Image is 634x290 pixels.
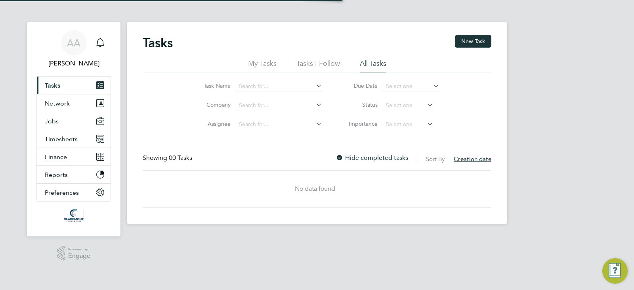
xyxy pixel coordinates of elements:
[455,35,491,48] button: New Task
[37,184,111,201] button: Preferences
[37,94,111,112] button: Network
[45,153,67,161] span: Finance
[426,155,445,163] label: Sort By
[45,82,60,89] span: Tasks
[195,101,231,108] label: Company
[57,246,91,261] a: Powered byEngage
[454,155,491,163] span: Creation date
[45,189,79,196] span: Preferences
[169,154,192,162] span: 00 Tasks
[236,100,322,111] input: Search for...
[296,59,340,73] li: Tasks I Follow
[45,117,59,125] span: Jobs
[195,82,231,89] label: Task Name
[383,81,439,92] input: Select one
[195,120,231,127] label: Assignee
[360,59,386,73] li: All Tasks
[602,258,628,284] button: Engage Resource Center
[342,82,378,89] label: Due Date
[236,81,322,92] input: Search for...
[36,30,111,68] a: AA[PERSON_NAME]
[68,246,90,253] span: Powered by
[336,154,408,162] label: Hide completed tasks
[27,22,120,236] nav: Main navigation
[64,209,83,222] img: claremontconsulting1-logo-retina.png
[37,77,111,94] a: Tasks
[67,38,80,48] span: AA
[36,59,111,68] span: Afzal Ahmed
[45,171,68,179] span: Reports
[37,166,111,183] button: Reports
[37,112,111,130] button: Jobs
[143,154,194,162] div: Showing
[143,35,173,51] h2: Tasks
[143,185,487,193] div: No data found
[342,101,378,108] label: Status
[45,135,78,143] span: Timesheets
[37,130,111,148] button: Timesheets
[45,100,70,107] span: Network
[37,148,111,165] button: Finance
[342,120,378,127] label: Importance
[383,100,433,111] input: Select one
[236,119,322,130] input: Search for...
[68,253,90,259] span: Engage
[248,59,277,73] li: My Tasks
[36,209,111,222] a: Go to home page
[383,119,433,130] input: Select one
